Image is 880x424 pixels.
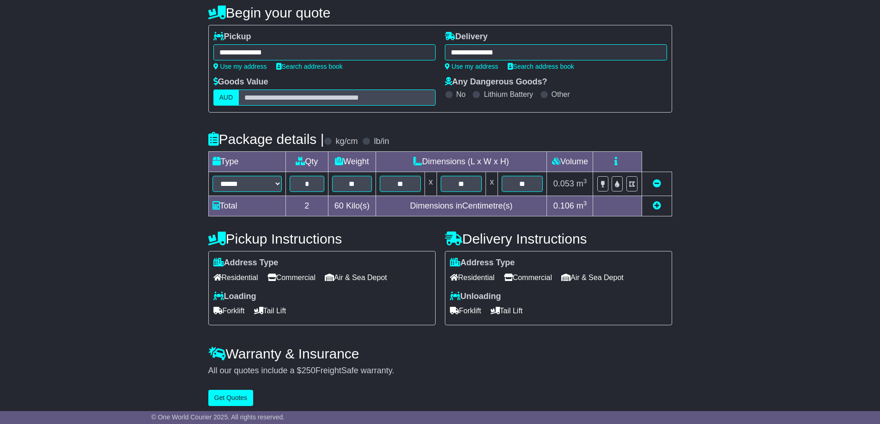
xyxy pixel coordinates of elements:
label: Pickup [213,32,251,42]
span: 60 [334,201,344,210]
span: © One World Courier 2025. All rights reserved. [152,413,285,421]
h4: Pickup Instructions [208,231,436,246]
span: Air & Sea Depot [561,270,624,285]
span: 0.053 [553,179,574,188]
td: Type [208,152,285,172]
span: m [577,201,587,210]
div: All our quotes include a $ FreightSafe warranty. [208,366,672,376]
label: AUD [213,90,239,106]
h4: Package details | [208,131,324,147]
a: Search address book [508,63,574,70]
label: Loading [213,292,256,302]
a: Search address book [276,63,343,70]
a: Use my address [213,63,267,70]
td: Qty [285,152,328,172]
span: 0.106 [553,201,574,210]
span: Air & Sea Depot [325,270,387,285]
label: Lithium Battery [484,90,533,99]
sup: 3 [583,200,587,207]
button: Get Quotes [208,390,254,406]
td: Dimensions (L x W x H) [376,152,547,172]
label: Goods Value [213,77,268,87]
td: Weight [328,152,376,172]
h4: Begin your quote [208,5,672,20]
label: No [456,90,466,99]
label: Any Dangerous Goods? [445,77,547,87]
sup: 3 [583,178,587,185]
span: Residential [450,270,495,285]
td: x [486,172,498,196]
a: Remove this item [653,179,661,188]
span: Tail Lift [254,304,286,318]
label: Address Type [450,258,515,268]
span: Forklift [213,304,245,318]
span: Commercial [504,270,552,285]
td: Volume [547,152,593,172]
label: kg/cm [335,137,358,147]
td: x [425,172,437,196]
td: Dimensions in Centimetre(s) [376,196,547,216]
label: Other [552,90,570,99]
td: Total [208,196,285,216]
label: lb/in [374,137,389,147]
span: Commercial [267,270,316,285]
label: Unloading [450,292,501,302]
span: Tail Lift [491,304,523,318]
a: Use my address [445,63,498,70]
span: Forklift [450,304,481,318]
span: m [577,179,587,188]
a: Add new item [653,201,661,210]
label: Delivery [445,32,488,42]
td: 2 [285,196,328,216]
td: Kilo(s) [328,196,376,216]
label: Address Type [213,258,279,268]
h4: Delivery Instructions [445,231,672,246]
span: 250 [302,366,316,375]
h4: Warranty & Insurance [208,346,672,361]
span: Residential [213,270,258,285]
